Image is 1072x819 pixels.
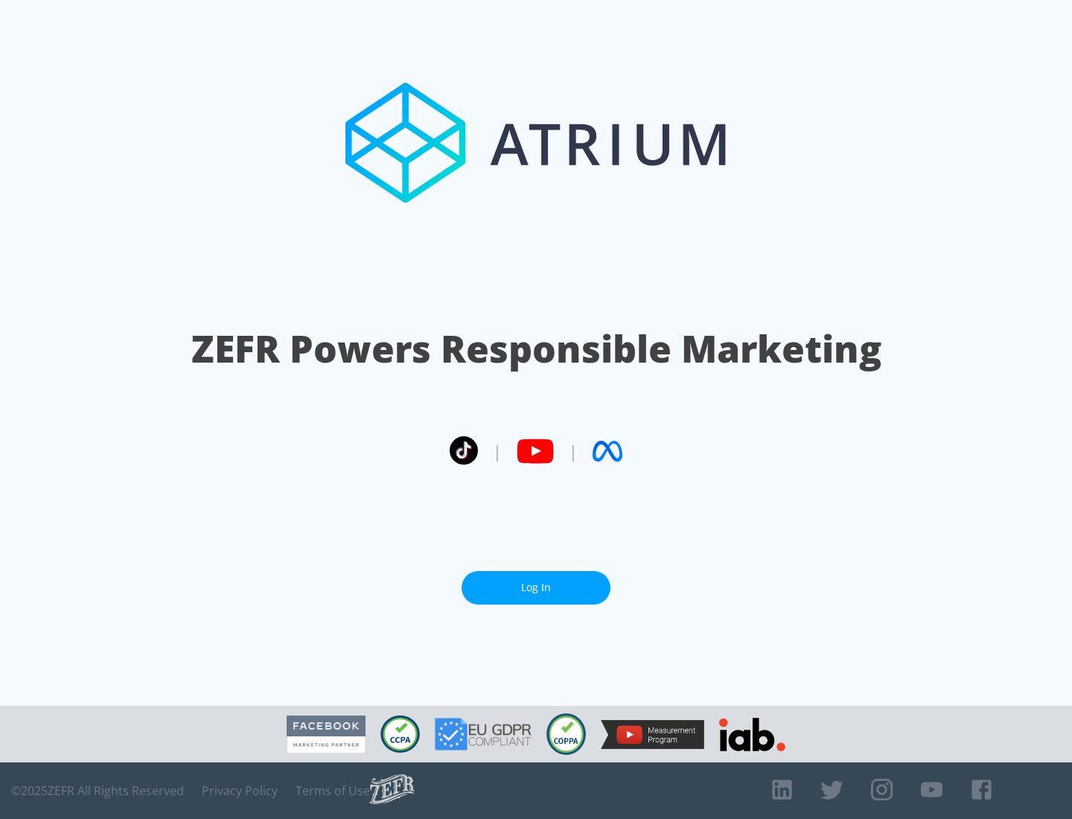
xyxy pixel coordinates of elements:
img: CCPA Compliant [380,716,420,753]
a: Privacy Policy [202,783,278,798]
span: | [493,440,502,462]
img: GDPR Compliant [435,718,532,751]
img: YouTube Measurement Program [601,720,704,749]
span: © 2025 ZEFR All Rights Reserved [11,783,184,798]
h1: ZEFR Powers Responsible Marketing [191,323,881,375]
img: Facebook Marketing Partner [287,716,366,753]
a: Terms of Use [296,783,370,798]
a: Log In [462,571,610,605]
img: COPPA Compliant [546,713,586,755]
span: | [569,440,578,462]
img: IAB [719,718,785,751]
